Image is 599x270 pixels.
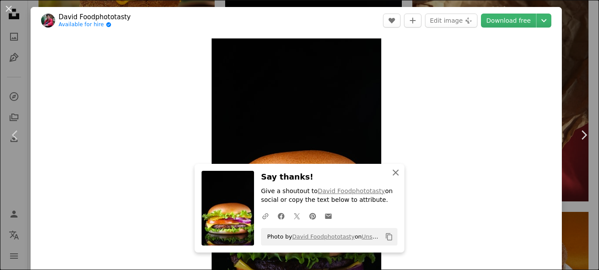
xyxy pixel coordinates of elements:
[261,171,397,183] h3: Say thanks!
[382,229,397,244] button: Copy to clipboard
[263,230,382,244] span: Photo by on
[318,187,385,194] a: David Foodphototasty
[41,14,55,28] img: Go to David Foodphototasty's profile
[289,207,305,225] a: Share on Twitter
[362,233,387,240] a: Unsplash
[383,14,400,28] button: Like
[404,14,421,28] button: Add to Collection
[481,14,536,28] a: Download free
[59,21,131,28] a: Available for hire
[273,207,289,225] a: Share on Facebook
[292,233,355,240] a: David Foodphototasty
[261,187,397,204] p: Give a shoutout to on social or copy the text below to attribute.
[425,14,477,28] button: Edit image
[305,207,320,225] a: Share on Pinterest
[536,14,551,28] button: Choose download size
[59,13,131,21] a: David Foodphototasty
[568,93,599,177] a: Next
[320,207,336,225] a: Share over email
